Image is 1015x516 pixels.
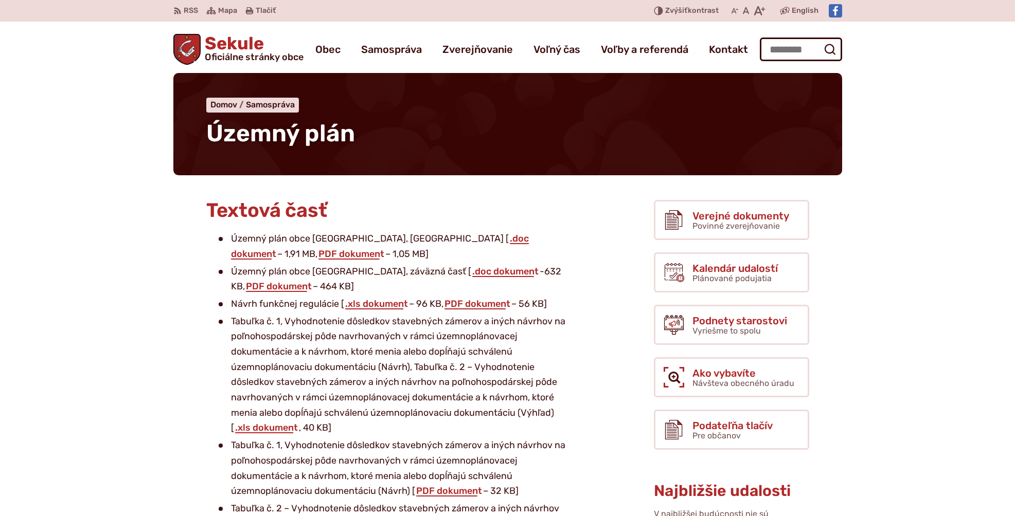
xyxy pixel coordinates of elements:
a: Zverejňovanie [442,35,513,64]
span: Zvýšiť [665,6,688,15]
a: .doc dokument [471,266,540,277]
span: Vyriešme to spolu [692,326,761,336]
span: Ako vybavíte [692,367,794,379]
span: Tlačiť [256,7,276,15]
li: Návrh funkčnej regulácie [ – 96 KB, – 56 KB] [219,297,572,312]
img: Prejsť na Facebook stránku [829,4,842,17]
span: Oficiálne stránky obce [205,52,304,62]
a: PDF dokument [443,298,511,309]
a: .xls dokument [234,422,299,433]
span: Sekule [201,35,304,62]
span: kontrast [665,7,719,15]
a: PDF dokument [317,248,385,260]
span: Návšteva obecného úradu [692,378,794,388]
a: PDF dokument [245,281,313,292]
span: Podnety starostovi [692,315,787,326]
span: English [792,5,818,17]
a: Logo Sekule, prejsť na domovskú stránku. [173,34,304,65]
a: Podateľňa tlačív Pre občanov [654,410,809,450]
a: PDF dokument [415,485,483,496]
span: Domov [210,100,237,109]
span: Pre občanov [692,431,741,440]
a: Voľby a referendá [601,35,688,64]
h3: Najbližšie udalosti [654,483,809,500]
a: Domov [210,100,246,109]
span: Povinné zverejňovanie [692,221,780,231]
a: Samospráva [361,35,422,64]
a: .doc dokument [231,233,529,260]
a: .xls dokument [344,298,409,309]
a: Kalendár udalostí Plánované podujatia [654,252,809,292]
a: Verejné dokumenty Povinné zverejňovanie [654,200,809,240]
img: Prejsť na domovskú stránku [173,34,201,65]
a: Ako vybavíte Návšteva obecného úradu [654,357,809,397]
li: Územný plán obce [GEOGRAPHIC_DATA], záväzná časť [ -632 KB, – 464 KB] [219,264,572,294]
a: Obec [315,35,341,64]
span: RSS [184,5,198,17]
span: Mapa [218,5,237,17]
a: English [790,5,821,17]
a: Kontakt [709,35,748,64]
li: Územný plán obce [GEOGRAPHIC_DATA], [GEOGRAPHIC_DATA] [ – 1,91 MB, – 1,05 MB] [219,231,572,262]
a: Podnety starostovi Vyriešme to spolu [654,305,809,345]
a: Voľný čas [533,35,580,64]
span: Kalendár udalostí [692,263,778,274]
span: Podateľňa tlačív [692,420,773,431]
li: Tabuľka č. 1, Vyhodnotenie dôsledkov stavebných zámerov a iných návrhov na poľnohospodárskej pôde... [219,438,572,499]
span: Plánované podujatia [692,273,772,283]
li: Tabuľka č. 1, Vyhodnotenie dôsledkov stavebných zámerov a iných návrhov na poľnohospodárskej pôde... [219,314,572,436]
span: Verejné dokumenty [692,210,789,222]
a: Samospráva [246,100,295,109]
span: Textová časť [206,198,327,222]
span: Územný plán [206,119,355,148]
